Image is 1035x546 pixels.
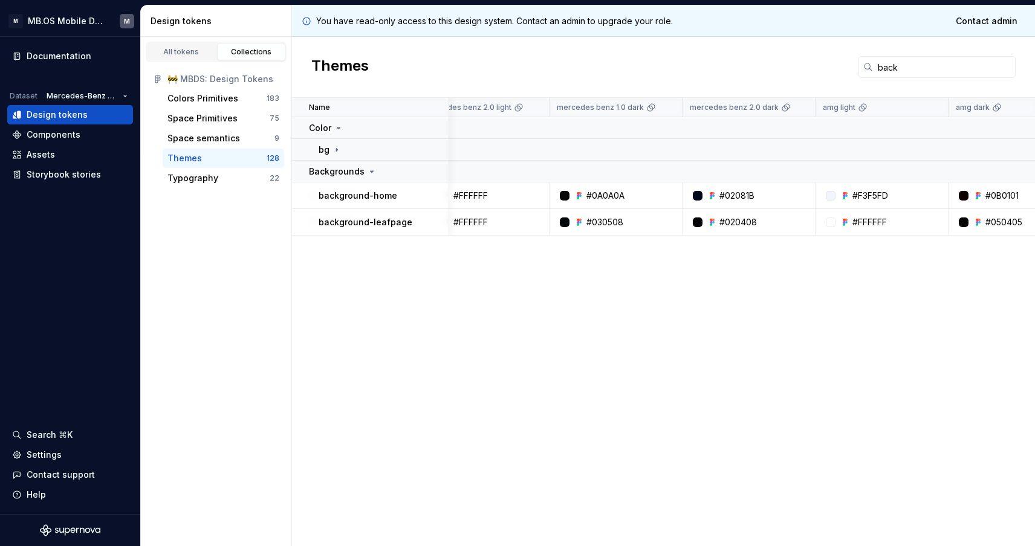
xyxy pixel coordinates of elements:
p: background-home [319,190,397,202]
p: Color [309,122,331,134]
button: Mercedes-Benz 2.0 [41,88,133,104]
a: Documentation [7,47,133,66]
span: Contact admin [956,15,1017,27]
div: Collections [221,47,282,57]
div: Space Primitives [167,112,238,124]
div: Colors Primitives [167,92,238,104]
div: Components [27,129,80,141]
a: Settings [7,445,133,464]
div: Typography [167,172,218,184]
div: M [124,16,130,26]
div: Design tokens [151,15,287,27]
div: #0B0101 [985,190,1019,202]
div: M [8,14,23,28]
a: Assets [7,145,133,164]
a: Design tokens [7,105,133,124]
div: #FFFFFF [453,190,488,202]
div: Settings [27,449,62,461]
div: #FFFFFF [852,216,887,228]
button: Themes128 [163,149,284,168]
button: Space semantics9 [163,129,284,148]
input: Search in tokens... [873,56,1016,78]
button: Search ⌘K [7,425,133,445]
a: Components [7,125,133,144]
div: Space semantics [167,132,240,144]
div: #02081B [719,190,754,202]
button: Space Primitives75 [163,109,284,128]
button: Contact support [7,465,133,484]
p: amg light [823,103,855,112]
button: Colors Primitives183 [163,89,284,108]
div: 🚧 MBDS: Design Tokens [167,73,279,85]
span: Mercedes-Benz 2.0 [47,91,118,101]
div: #0A0A0A [586,190,625,202]
p: mercedes benz 1.0 dark [557,103,644,112]
p: You have read-only access to this design system. Contact an admin to upgrade your role. [316,15,673,27]
p: mercedes benz 2.0 light [424,103,511,112]
div: #050405 [985,216,1022,228]
div: #F3F5FD [852,190,888,202]
p: background-leafpage [319,216,412,228]
div: 22 [270,173,279,183]
div: Dataset [10,91,37,101]
div: #020408 [719,216,757,228]
button: Typography22 [163,169,284,188]
div: Search ⌘K [27,429,73,441]
button: Help [7,485,133,504]
button: MMB.OS Mobile Design SystemM [2,8,138,34]
div: Contact support [27,469,95,481]
p: mercedes benz 2.0 dark [690,103,779,112]
div: #FFFFFF [453,216,488,228]
div: MB.OS Mobile Design System [28,15,105,27]
svg: Supernova Logo [40,524,100,536]
div: #030508 [586,216,623,228]
div: Help [27,489,46,501]
div: All tokens [151,47,212,57]
a: Contact admin [948,10,1025,32]
div: Themes [167,152,202,164]
div: Design tokens [27,109,88,121]
div: Documentation [27,50,91,62]
p: amg dark [956,103,990,112]
a: Storybook stories [7,165,133,184]
div: 183 [267,94,279,103]
div: 9 [274,133,279,143]
p: bg [319,144,329,156]
p: Backgrounds [309,165,365,178]
div: Storybook stories [27,169,101,181]
p: Name [309,103,330,112]
div: 75 [270,114,279,123]
div: Assets [27,149,55,161]
div: 128 [267,153,279,163]
h2: Themes [311,56,369,78]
